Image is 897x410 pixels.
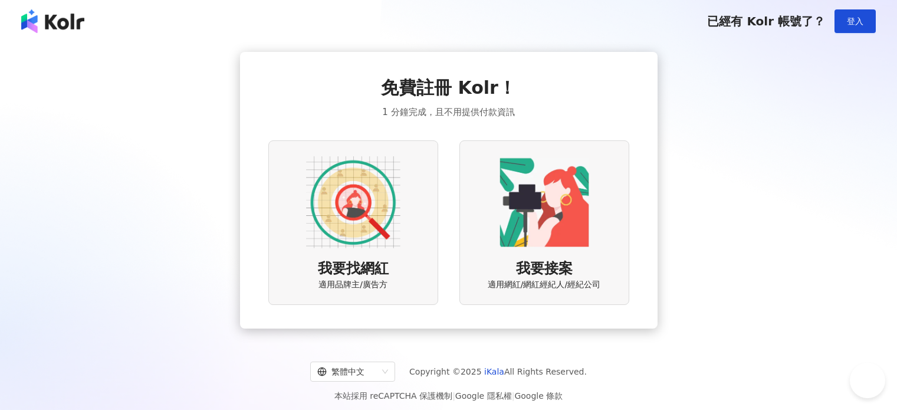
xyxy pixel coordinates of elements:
span: 已經有 Kolr 帳號了？ [707,14,825,28]
img: AD identity option [306,155,400,250]
img: logo [21,9,84,33]
span: | [512,391,515,401]
span: 免費註冊 Kolr！ [381,76,516,100]
a: Google 條款 [514,391,563,401]
a: iKala [484,367,504,376]
span: 我要接案 [516,259,573,279]
span: 適用品牌主/廣告方 [318,279,387,291]
span: 適用網紅/網紅經紀人/經紀公司 [488,279,600,291]
iframe: Help Scout Beacon - Open [850,363,885,398]
button: 登入 [834,9,876,33]
div: 繁體中文 [317,362,377,381]
a: Google 隱私權 [455,391,512,401]
span: 我要找網紅 [318,259,389,279]
span: 1 分鐘完成，且不用提供付款資訊 [382,105,514,119]
span: | [452,391,455,401]
span: 本站採用 reCAPTCHA 保護機制 [334,389,563,403]
img: KOL identity option [497,155,592,250]
span: Copyright © 2025 All Rights Reserved. [409,365,587,379]
span: 登入 [847,17,863,26]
